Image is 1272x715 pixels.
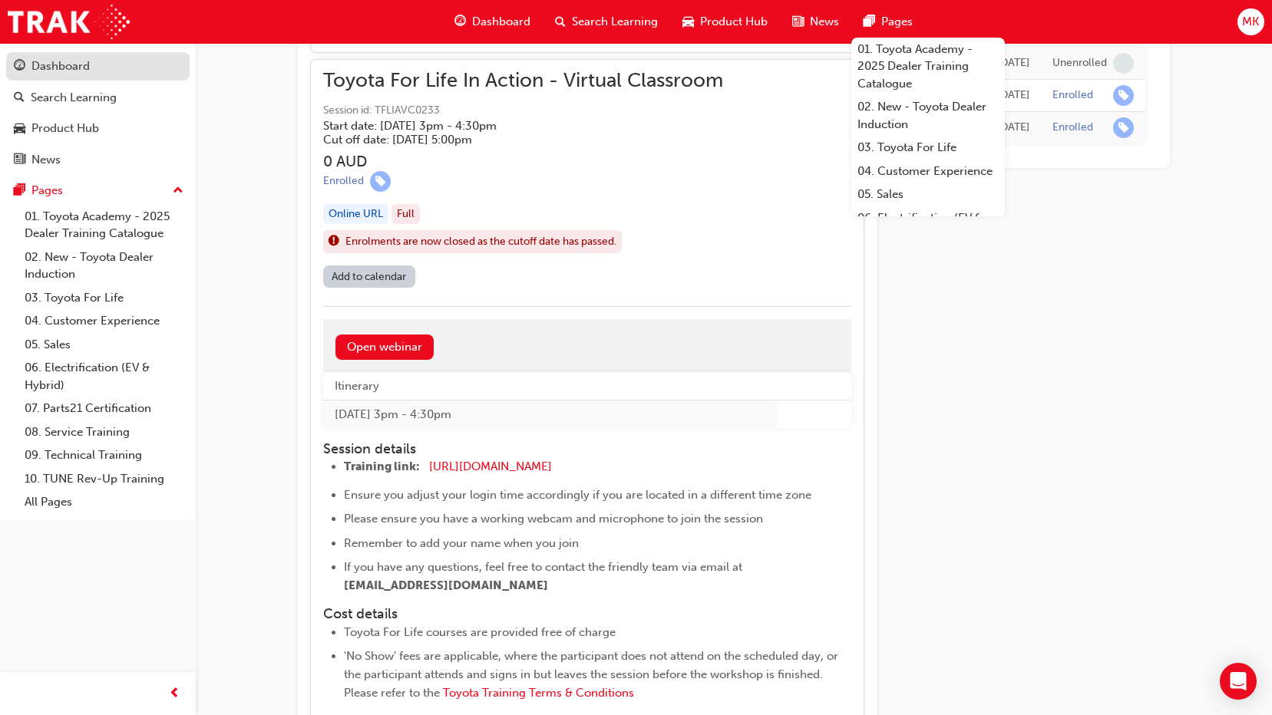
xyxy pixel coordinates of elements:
a: 09. Technical Training [18,443,190,467]
div: Online URL [323,204,388,225]
span: MK [1242,13,1259,31]
a: car-iconProduct Hub [670,6,780,38]
span: search-icon [555,12,566,31]
th: Itinerary [323,372,777,400]
a: 05. Sales [18,333,190,357]
a: search-iconSearch Learning [543,6,670,38]
a: News [6,146,190,174]
span: learningRecordVerb_ENROLL-icon [1113,85,1134,106]
span: Search Learning [572,13,658,31]
span: [EMAIL_ADDRESS][DOMAIN_NAME] [344,578,548,592]
a: guage-iconDashboard [442,6,543,38]
span: search-icon [14,91,25,105]
a: 04. Customer Experience [851,160,1005,183]
span: pages-icon [14,184,25,198]
span: Dashboard [472,13,530,31]
div: Thu Sep 11 2025 11:53:58 GMT+1000 (Australian Eastern Standard Time) [997,87,1029,104]
span: Product Hub [700,13,768,31]
span: news-icon [792,12,804,31]
a: [URL][DOMAIN_NAME] [429,460,552,473]
a: 06. Electrification (EV & Hybrid) [851,206,1005,247]
h4: Cost details [323,606,851,623]
a: All Pages [18,490,190,514]
button: Toyota For Life In Action - Virtual ClassroomSession id: TFLIAVC0233Start date: [DATE] 3pm - 4:30... [323,72,851,293]
span: News [810,13,839,31]
h5: Start date: [DATE] 3pm - 4:30pm [323,119,699,133]
span: learningRecordVerb_ENROLL-icon [1113,117,1134,138]
div: Thu Aug 14 2025 11:12:48 GMT+1000 (Australian Eastern Standard Time) [997,119,1029,137]
a: 08. Service Training [18,420,190,444]
span: Training link: [344,460,420,473]
div: News [31,151,61,169]
a: Open webinar [335,334,434,360]
a: 01. Toyota Academy - 2025 Dealer Training Catalogue [18,205,190,245]
h3: 0 AUD [323,153,723,170]
div: Unenrolled [1052,56,1107,71]
span: prev-icon [169,684,180,703]
span: Remember to add your name when you join [344,536,579,550]
span: learningRecordVerb_ENROLL-icon [370,171,391,192]
button: MK [1237,8,1264,35]
span: up-icon [173,181,183,201]
a: news-iconNews [780,6,851,38]
span: Ensure you adjust your login time accordingly if you are located in a different time zone [344,488,811,502]
a: Product Hub [6,114,190,143]
a: Toyota Training Terms & Conditions [443,686,634,700]
span: news-icon [14,153,25,167]
span: guage-icon [454,12,466,31]
div: Search Learning [31,89,117,107]
div: Open Intercom Messenger [1220,663,1257,700]
span: Please ensure you have a working webcam and microphone to join the session [344,512,763,526]
a: Add to calendar [323,265,415,288]
a: 03. Toyota For Life [851,136,1005,160]
a: 04. Customer Experience [18,309,190,333]
a: 03. Toyota For Life [18,286,190,310]
span: guage-icon [14,60,25,74]
a: 06. Electrification (EV & Hybrid) [18,356,190,397]
span: Toyota For Life In Action - Virtual Classroom [323,72,723,90]
span: Enrolments are now closed as the cutoff date has passed. [345,233,616,251]
div: Enrolled [323,174,364,189]
a: 02. New - Toyota Dealer Induction [18,245,190,286]
span: Session id: TFLIAVC0233 [323,102,723,120]
a: 07. Parts21 Certification [18,397,190,420]
div: Product Hub [31,120,99,137]
div: Enrolled [1052,120,1093,135]
span: If you have any questions, feel free to contact the friendly team via email at [344,560,742,574]
button: Pages [6,176,190,205]
span: 'No Show' fees are applicable, where the participant does not attend on the scheduled day, or the... [344,649,841,700]
span: Toyota For Life courses are provided free of charge [344,625,616,639]
h5: Cut off date: [DATE] 5:00pm [323,133,699,147]
div: Dashboard [31,58,90,75]
span: exclaim-icon [329,232,339,252]
span: Pages [881,13,913,31]
button: DashboardSearch LearningProduct HubNews [6,49,190,176]
div: Full [392,204,420,225]
a: 02. New - Toyota Dealer Induction [851,95,1005,136]
div: Pages [31,182,63,199]
a: pages-iconPages [851,6,925,38]
span: pages-icon [864,12,875,31]
img: Trak [8,5,130,39]
span: learningRecordVerb_NONE-icon [1113,53,1134,74]
td: [DATE] 3pm - 4:30pm [323,400,777,429]
a: Search Learning [6,84,190,112]
a: 05. Sales [851,183,1005,206]
span: car-icon [682,12,694,31]
div: Enrolled [1052,88,1093,103]
h4: Session details [323,441,822,458]
span: car-icon [14,122,25,136]
a: Dashboard [6,52,190,81]
a: 01. Toyota Academy - 2025 Dealer Training Catalogue [851,38,1005,96]
a: 10. TUNE Rev-Up Training [18,467,190,491]
div: Thu Sep 11 2025 11:54:40 GMT+1000 (Australian Eastern Standard Time) [997,54,1029,72]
